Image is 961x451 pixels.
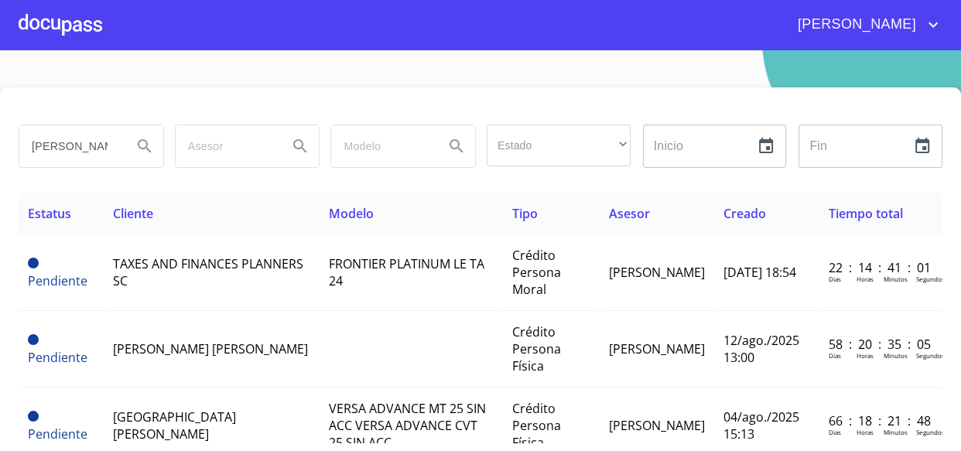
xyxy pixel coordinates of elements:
[609,340,705,357] span: [PERSON_NAME]
[512,205,538,222] span: Tipo
[609,205,650,222] span: Asesor
[113,205,153,222] span: Cliente
[829,205,903,222] span: Tiempo total
[884,275,908,283] p: Minutos
[512,323,561,374] span: Crédito Persona Física
[113,340,308,357] span: [PERSON_NAME] [PERSON_NAME]
[916,351,945,360] p: Segundos
[329,255,484,289] span: FRONTIER PLATINUM LE TA 24
[19,125,120,167] input: search
[829,259,933,276] p: 22 : 14 : 41 : 01
[786,12,924,37] span: [PERSON_NAME]
[829,428,841,436] p: Dias
[857,428,874,436] p: Horas
[786,12,942,37] button: account of current user
[113,255,303,289] span: TAXES AND FINANCES PLANNERS SC
[723,408,799,442] span: 04/ago./2025 15:13
[28,411,39,422] span: Pendiente
[28,205,71,222] span: Estatus
[916,275,945,283] p: Segundos
[512,247,561,298] span: Crédito Persona Moral
[884,351,908,360] p: Minutos
[113,408,236,442] span: [GEOGRAPHIC_DATA][PERSON_NAME]
[438,128,475,165] button: Search
[487,125,631,166] div: ​
[331,125,432,167] input: search
[857,351,874,360] p: Horas
[857,275,874,283] p: Horas
[126,128,163,165] button: Search
[28,334,39,345] span: Pendiente
[609,264,705,281] span: [PERSON_NAME]
[282,128,319,165] button: Search
[609,417,705,434] span: [PERSON_NAME]
[28,349,87,366] span: Pendiente
[829,336,933,353] p: 58 : 20 : 35 : 05
[512,400,561,451] span: Crédito Persona Física
[829,275,841,283] p: Dias
[723,332,799,366] span: 12/ago./2025 13:00
[829,412,933,429] p: 66 : 18 : 21 : 48
[28,425,87,442] span: Pendiente
[829,351,841,360] p: Dias
[176,125,276,167] input: search
[723,264,796,281] span: [DATE] 18:54
[723,205,766,222] span: Creado
[884,428,908,436] p: Minutos
[329,205,374,222] span: Modelo
[28,258,39,268] span: Pendiente
[28,272,87,289] span: Pendiente
[329,400,486,451] span: VERSA ADVANCE MT 25 SIN ACC VERSA ADVANCE CVT 25 SIN ACC
[916,428,945,436] p: Segundos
